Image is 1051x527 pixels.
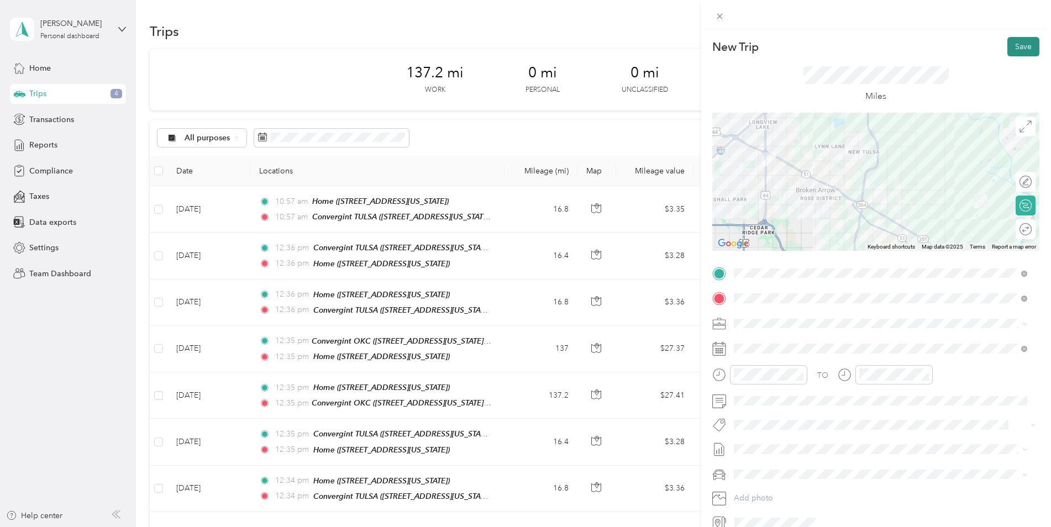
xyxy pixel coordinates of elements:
[992,244,1036,250] a: Report a map error
[970,244,985,250] a: Terms (opens in new tab)
[712,39,759,55] p: New Trip
[922,244,963,250] span: Map data ©2025
[715,236,752,251] img: Google
[1007,37,1039,56] button: Save
[989,465,1051,527] iframe: Everlance-gr Chat Button Frame
[868,243,915,251] button: Keyboard shortcuts
[715,236,752,251] a: Open this area in Google Maps (opens a new window)
[730,491,1039,506] button: Add photo
[865,89,886,103] p: Miles
[817,370,828,381] div: TO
